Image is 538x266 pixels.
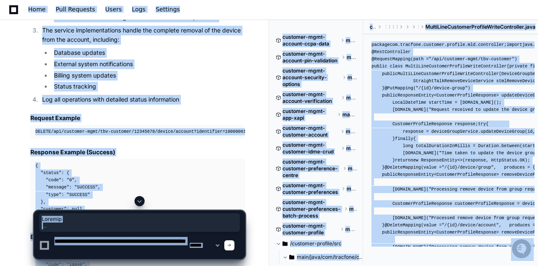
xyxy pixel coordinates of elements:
[46,185,69,190] span: "message"
[30,114,245,122] h3: Request Example
[282,51,340,64] span: customer-mgmt-account-pin-validation
[69,185,72,190] span: :
[405,64,506,69] span: MultiLineCustomerProfileWriteController
[8,34,153,47] div: Welcome
[478,121,486,126] span: try
[282,67,341,88] span: customer-mgmt-account-security-options
[8,63,24,78] img: 1736555170064-99ba0984-63c1-480f-8ee9-699278ef63ed
[59,88,102,95] a: Powered byPylon
[416,86,468,91] span: "/{id}/device-group"
[51,48,245,58] li: Database updates
[371,64,387,69] span: public
[29,63,138,71] div: Start new chat
[40,26,245,92] li: The service implementations handle the complete removal of the device from the account, including:
[46,177,62,183] span: "code"
[40,170,61,175] span: "status"
[40,95,245,105] li: Log all operations with detailed status information
[156,7,180,12] span: Settings
[51,71,245,81] li: Billing system updates
[342,111,357,118] span: master
[382,71,398,76] span: public
[155,129,175,134] span: /device/
[282,34,339,47] span: customer-mgmt-account-ccpa-data
[98,129,134,134] span: /tbv-customer/
[105,7,122,12] span: Users
[84,89,102,95] span: Pylon
[28,7,46,12] span: Home
[134,129,155,134] span: 12345678
[282,91,339,105] span: customer-mgmt-account-verification
[347,54,357,61] span: master
[51,129,64,134] span: /api/
[371,42,390,47] span: package
[67,177,74,183] span: "0"
[29,71,110,78] div: We're offline, we'll be back soon
[511,238,534,261] iframe: Open customer support
[282,125,339,138] span: customer-mgmt-customer-account
[46,192,62,197] span: "type"
[51,82,245,91] li: Status tracking
[425,24,535,30] span: MultiLineCustomerProfileWriteController.java
[51,59,245,69] li: External system notifications
[347,185,357,192] span: master
[35,163,38,168] span: {
[132,7,145,12] span: Logs
[30,148,245,156] h3: Response Example (Success)
[395,158,411,163] span: return
[395,136,413,141] span: finally
[56,7,95,12] span: Pull Requests
[62,177,64,183] span: :
[74,185,97,190] span: "SUCCESS"
[35,128,240,135] div: DELETE customer-mgmt account? =HANDSET =StraightTalk sourceS Web
[429,56,514,62] span: "/api/customer-mgmt/tbv-customer"
[346,94,357,101] span: master
[42,216,237,229] span: Loremip Dolorsi-Ametcon-Adipisci-Elitseddoe Temp Incididu Utla Etdo Magnaali Enima Mini Veniamqu ...
[382,93,398,98] span: public
[74,177,77,183] span: ,
[346,37,357,44] span: master
[62,170,64,175] span: :
[98,185,100,190] span: ,
[282,159,341,179] span: customer-mgmt-customer-preference-centre
[8,8,25,25] img: PlayerZero
[385,86,470,91] span: @PutMapping( )
[282,142,339,155] span: customer-mgmt-customer-idme-crud
[371,56,517,62] span: @RequestMapping(path = )
[348,165,357,172] span: master
[67,170,69,175] span: {
[62,192,64,197] span: :
[442,165,494,170] span: "/{id}/device/group"
[346,145,357,152] span: master
[282,108,336,121] span: customer-mgmt-app-xapi
[282,182,340,196] span: customer-mgmt-customer-preferences
[371,49,410,54] span: @RestController
[347,74,357,81] span: master
[382,172,398,177] span: public
[390,64,403,69] span: class
[196,129,223,134] span: identifier
[225,129,264,134] span: 100000012345678
[67,192,90,197] span: "SUCCESS"
[507,42,522,47] span: import
[143,65,153,75] button: Start new chat
[509,64,527,69] span: private
[346,128,357,135] span: master
[223,129,225,134] span: =
[370,24,376,30] span: customer-profile-tbv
